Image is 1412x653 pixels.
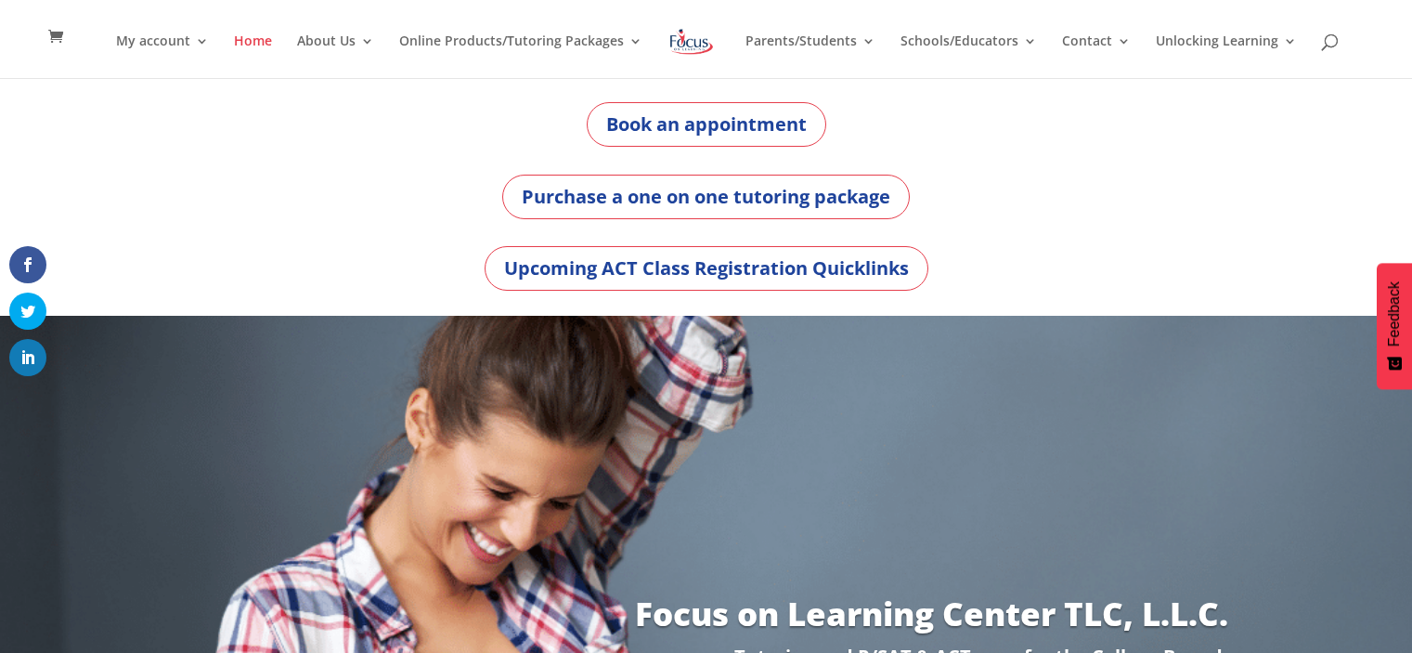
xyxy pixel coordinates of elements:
[297,34,374,78] a: About Us
[502,175,910,219] a: Purchase a one on one tutoring package
[1156,34,1297,78] a: Unlocking Learning
[900,34,1037,78] a: Schools/Educators
[587,102,826,147] a: Book an appointment
[635,592,1228,635] a: Focus on Learning Center TLC, L.L.C.
[234,34,272,78] a: Home
[745,34,875,78] a: Parents/Students
[667,25,716,59] img: Focus on Learning
[1062,34,1131,78] a: Contact
[116,34,209,78] a: My account
[1377,263,1412,389] button: Feedback - Show survey
[485,246,928,291] a: Upcoming ACT Class Registration Quicklinks
[1386,281,1403,346] span: Feedback
[399,34,642,78] a: Online Products/Tutoring Packages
